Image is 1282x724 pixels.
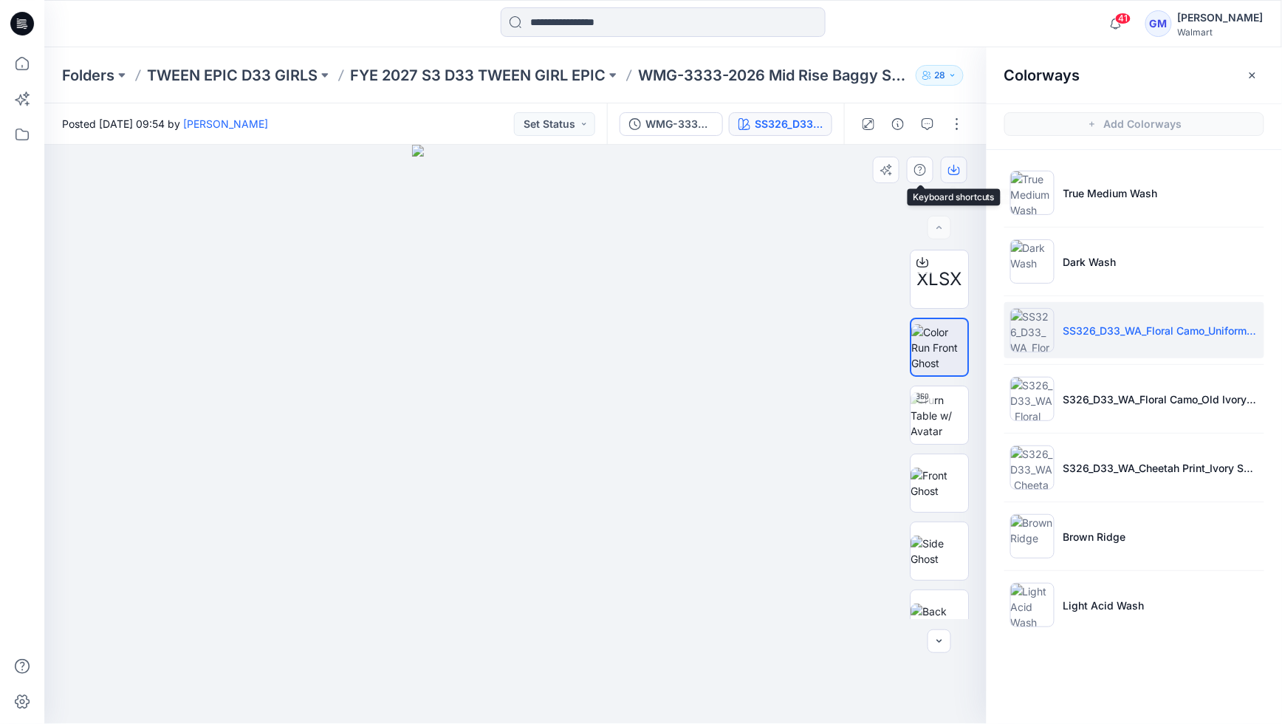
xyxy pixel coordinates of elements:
[911,392,968,439] img: Turn Table w/ Avatar
[1010,377,1055,421] img: S326_D33_WA_Floral Camo_Old Ivory Cream_G2948H
[638,65,910,86] p: WMG-3333-2026 Mid Rise Baggy Straight Pant
[645,116,713,132] div: WMG-3333-2025 Mid Rise Baggy Straight Pant_Full Colorway
[1145,10,1172,37] div: GM
[1010,171,1055,215] img: True Medium Wash
[1063,323,1258,338] p: SS326_D33_WA_Floral Camo_Uniform Green_G2948E
[1010,445,1055,490] img: S326_D33_WA_Cheetah Print_Ivory Sugar_G3018B
[62,116,268,132] span: Posted [DATE] 09:54 by
[1010,514,1055,559] img: Brown Ridge
[1063,460,1258,476] p: S326_D33_WA_Cheetah Print_Ivory Sugar_G3018B
[1178,27,1264,38] div: Walmart
[729,112,832,136] button: SS326_D33_WA_Floral Camo_Uniform Green_G2948E
[916,65,964,86] button: 28
[911,536,968,567] img: Side Ghost
[1115,13,1131,24] span: 41
[1004,66,1080,84] h2: Colorways
[886,112,910,136] button: Details
[755,116,823,132] div: SS326_D33_WA_Floral Camo_Uniform Green_G2948E
[1063,392,1258,407] p: S326_D33_WA_Floral Camo_Old Ivory Cream_G2948H
[911,324,967,371] img: Color Run Front Ghost
[147,65,318,86] a: TWEEN EPIC D33 GIRLS
[1063,529,1126,544] p: Brown Ridge
[1010,583,1055,627] img: Light Acid Wash
[1178,9,1264,27] div: [PERSON_NAME]
[1063,598,1145,613] p: Light Acid Wash
[183,117,268,130] a: [PERSON_NAME]
[1010,239,1055,284] img: Dark Wash
[1010,308,1055,352] img: SS326_D33_WA_Floral Camo_Uniform Green_G2948E
[350,65,606,86] a: FYE 2027 S3 D33 TWEEN GIRL EPIC
[917,266,962,293] span: XLSX
[412,145,620,724] img: eyJhbGciOiJIUzI1NiIsImtpZCI6IjAiLCJzbHQiOiJzZXMiLCJ0eXAiOiJKV1QifQ.eyJkYXRhIjp7InR5cGUiOiJzdG9yYW...
[62,65,114,86] a: Folders
[934,67,945,83] p: 28
[1063,185,1158,201] p: True Medium Wash
[911,604,968,635] img: Back Ghost
[620,112,723,136] button: WMG-3333-2025 Mid Rise Baggy Straight Pant_Full Colorway
[911,468,968,499] img: Front Ghost
[1063,254,1117,270] p: Dark Wash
